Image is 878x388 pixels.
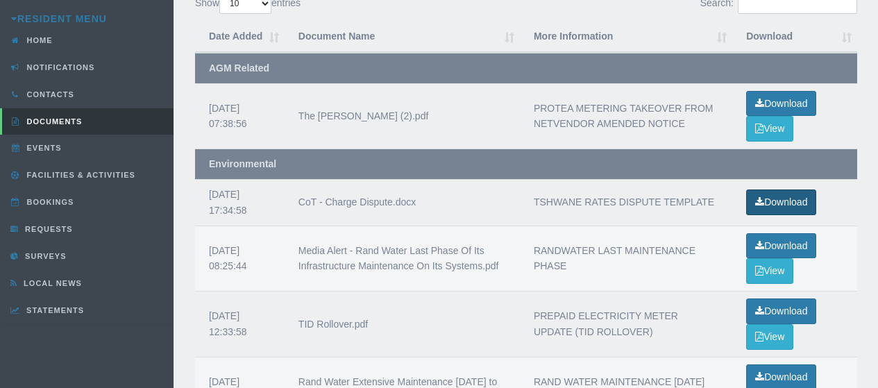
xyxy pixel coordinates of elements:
[298,317,506,332] div: TID Rollover.pdf
[746,298,816,324] a: Download
[11,13,107,24] a: Resident Menu
[24,36,53,44] span: Home
[24,198,74,206] span: Bookings
[24,144,62,152] span: Events
[195,291,285,357] td: [DATE] 12:33:58
[209,62,269,74] strong: AGM Related
[24,117,83,126] span: Documents
[520,291,732,357] td: PREPAID ELECTRICITY METER UPDATE (TID ROLLOVER)
[195,179,285,226] td: [DATE] 17:34:58
[24,63,95,71] span: Notifications
[22,252,66,260] span: Surveys
[209,158,276,169] strong: Environmental
[22,225,73,233] span: Requests
[24,90,74,99] span: Contacts
[746,324,793,350] button: View
[746,116,793,142] button: View
[746,233,816,259] a: Download
[520,22,732,53] th: More Information : activate to sort column ascending
[298,194,506,210] div: CoT - Charge Dispute.docx
[520,179,732,226] td: TSHWANE RATES DISPUTE TEMPLATE
[20,279,82,287] span: Local News
[195,83,285,149] td: [DATE] 07:38:56
[23,306,84,314] span: Statements
[285,22,520,53] th: Document Name : activate to sort column ascending
[298,243,506,275] div: Media Alert - Rand Water Last Phase Of Its Infrastructure Maintenance On Its Systems.pdf
[195,226,285,292] td: [DATE] 08:25:44
[732,22,857,53] th: Download: activate to sort column ascending
[298,28,499,44] div: Document Name
[520,83,732,149] td: PROTEA METERING TAKEOVER FROM NETVENDOR AMENDED NOTICE
[746,258,793,284] button: View
[746,189,816,215] a: Download
[24,171,135,179] span: Facilities & Activities
[195,22,285,53] th: Date Added : activate to sort column ascending
[746,91,816,117] a: Download
[520,226,732,292] td: RANDWATER LAST MAINTENANCE PHASE
[298,108,506,124] div: The [PERSON_NAME] (2).pdf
